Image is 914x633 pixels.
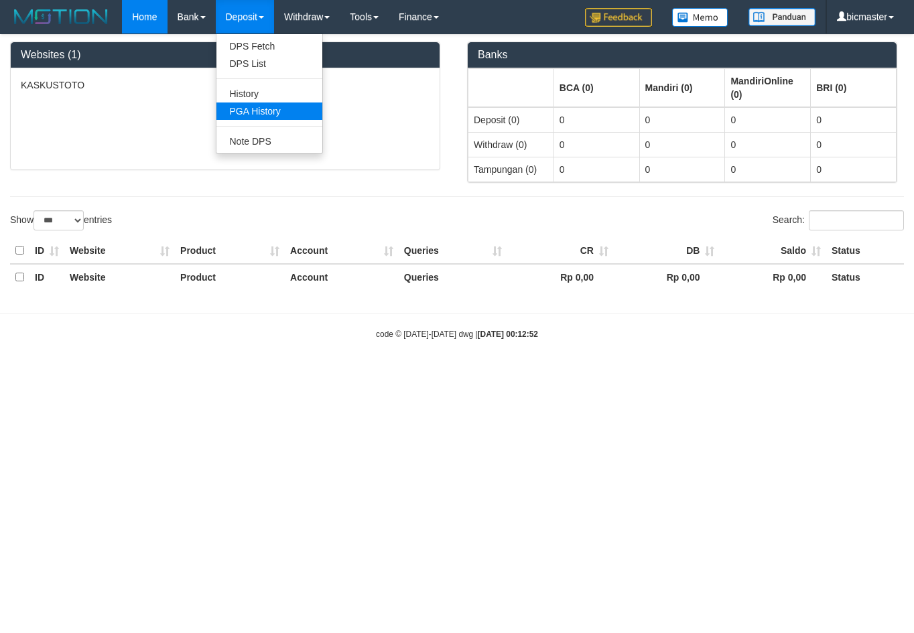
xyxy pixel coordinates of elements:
select: Showentries [34,210,84,230]
td: 0 [811,157,897,182]
a: Note DPS [216,133,322,150]
label: Show entries [10,210,112,230]
th: Rp 0,00 [720,264,826,290]
td: Withdraw (0) [468,132,554,157]
strong: [DATE] 00:12:52 [478,330,538,339]
td: 0 [553,157,639,182]
th: Group: activate to sort column ascending [468,68,554,107]
img: panduan.png [748,8,815,26]
th: Group: activate to sort column ascending [725,68,811,107]
h3: Banks [478,49,887,61]
th: Website [64,264,175,290]
img: Feedback.jpg [585,8,652,27]
td: 0 [553,107,639,133]
th: Saldo [720,238,826,264]
td: 0 [811,107,897,133]
th: Queries [399,238,508,264]
input: Search: [809,210,904,230]
th: Group: activate to sort column ascending [811,68,897,107]
td: 0 [639,132,725,157]
th: CR [507,238,614,264]
td: 0 [725,157,811,182]
th: Account [285,238,399,264]
img: MOTION_logo.png [10,7,112,27]
th: ID [29,238,64,264]
th: Group: activate to sort column ascending [639,68,725,107]
td: Tampungan (0) [468,157,554,182]
th: Status [826,238,904,264]
td: Deposit (0) [468,107,554,133]
th: Account [285,264,399,290]
th: Rp 0,00 [507,264,614,290]
h3: Websites (1) [21,49,430,61]
th: Product [175,238,285,264]
label: Search: [773,210,904,230]
td: 0 [725,132,811,157]
th: Group: activate to sort column ascending [553,68,639,107]
td: 0 [639,157,725,182]
img: Button%20Memo.svg [672,8,728,27]
td: 0 [811,132,897,157]
a: History [216,85,322,102]
a: DPS Fetch [216,38,322,55]
a: PGA History [216,102,322,120]
th: Queries [399,264,508,290]
th: Rp 0,00 [614,264,720,290]
th: Status [826,264,904,290]
small: code © [DATE]-[DATE] dwg | [376,330,538,339]
th: DB [614,238,720,264]
th: Product [175,264,285,290]
p: KASKUSTOTO [21,78,430,92]
th: ID [29,264,64,290]
a: DPS List [216,55,322,72]
td: 0 [725,107,811,133]
th: Website [64,238,175,264]
td: 0 [639,107,725,133]
td: 0 [553,132,639,157]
